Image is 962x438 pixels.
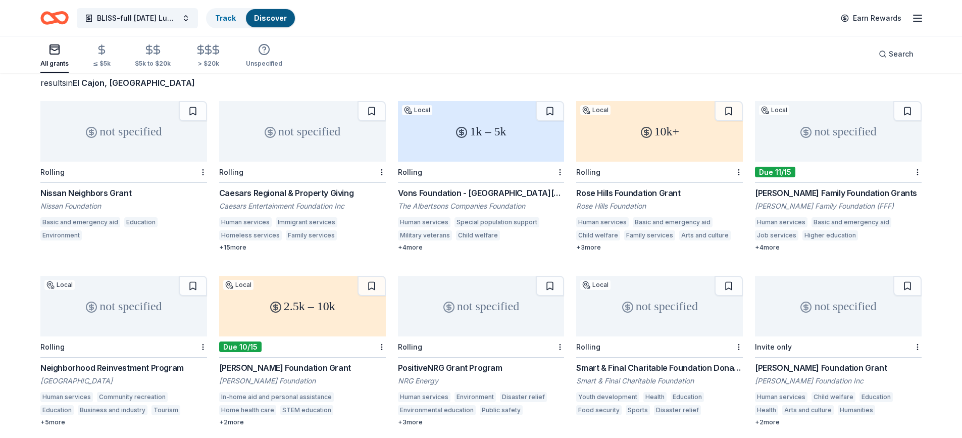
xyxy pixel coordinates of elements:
a: 2.5k – 10kLocalDue 10/15[PERSON_NAME] Foundation Grant[PERSON_NAME] FoundationIn-home aid and per... [219,276,386,426]
div: Family services [286,230,337,240]
div: [PERSON_NAME] Family Foundation Grants [755,187,922,199]
div: [PERSON_NAME] Foundation Grant [755,362,922,374]
div: + 3 more [576,244,743,252]
div: Child welfare [576,230,620,240]
div: Smart & Final Charitable Foundation Donations [576,362,743,374]
div: [PERSON_NAME] Family Foundation (FFF) [755,201,922,211]
div: Human services [755,217,807,227]
div: Business and industry [78,405,147,415]
div: PositiveNRG Grant Program [398,362,565,374]
div: Health [643,392,667,402]
div: Rolling [398,343,422,351]
span: in [66,78,195,88]
div: Nissan Foundation [40,201,207,211]
button: Unspecified [246,39,282,73]
a: Discover [254,14,287,22]
div: + 3 more [398,418,565,426]
div: Vons Foundation - [GEOGRAPHIC_DATA][US_STATE] [398,187,565,199]
div: Rolling [40,168,65,176]
button: ≤ $5k [93,40,111,73]
div: not specified [398,276,565,336]
div: Education [859,392,893,402]
div: Caesars Regional & Property Giving [219,187,386,199]
div: Rolling [398,168,422,176]
div: Environmental education [398,405,476,415]
div: Arts and culture [679,230,731,240]
div: not specified [755,101,922,162]
div: Due 10/15 [219,342,262,352]
div: Due 11/15 [755,167,795,177]
div: Public safety [480,405,523,415]
div: Local [759,105,789,115]
div: not specified [40,276,207,336]
div: Arts and culture [782,405,834,415]
div: Human services [755,392,807,402]
button: $5k to $20k [135,40,171,73]
button: Search [871,44,922,64]
div: Higher education [802,230,858,240]
div: Human services [398,392,450,402]
div: Invite only [755,343,792,351]
div: Environment [454,392,496,402]
div: Local [44,280,75,290]
div: Education [671,392,704,402]
div: Health [755,405,778,415]
div: Homeless services [219,230,282,240]
button: BLISS-full [DATE] Luncheon [77,8,198,28]
div: Family services [624,230,675,240]
div: ≤ $5k [93,60,111,68]
div: Community recreation [97,392,168,402]
a: not specifiedRollingNissan Neighbors GrantNissan FoundationBasic and emergency aidEducationEnviro... [40,101,207,244]
div: + 2 more [219,418,386,426]
div: not specified [40,101,207,162]
div: Human services [219,217,272,227]
span: Search [889,48,914,60]
a: not specifiedLocalRollingNeighborhood Reinvestment Program[GEOGRAPHIC_DATA]Human servicesCommunit... [40,276,207,426]
div: Child welfare [812,392,855,402]
a: Earn Rewards [835,9,907,27]
div: 2.5k – 10k [219,276,386,336]
div: Sports [626,405,650,415]
div: not specified [219,101,386,162]
div: Rolling [219,168,243,176]
div: + 15 more [219,244,386,252]
div: not specified [755,276,922,336]
div: Rolling [576,343,600,351]
a: not specifiedLocalDue 11/15[PERSON_NAME] Family Foundation Grants[PERSON_NAME] Family Foundation ... [755,101,922,252]
div: > $20k [195,60,222,68]
div: Basic and emergency aid [812,217,891,227]
div: + 5 more [40,418,207,426]
div: Local [580,280,611,290]
a: not specifiedRollingCaesars Regional & Property GivingCaesars Entertainment Foundation IncHuman s... [219,101,386,252]
div: Local [223,280,254,290]
div: Human services [576,217,629,227]
div: Education [124,217,158,227]
div: Human services [40,392,93,402]
div: Basic and emergency aid [633,217,713,227]
span: El Cajon, [GEOGRAPHIC_DATA] [73,78,195,88]
div: NRG Energy [398,376,565,386]
div: Environment [40,230,82,240]
a: not specifiedLocalRollingSmart & Final Charitable Foundation DonationsSmart & Final Charitable Fo... [576,276,743,418]
button: All grants [40,39,69,73]
div: Neighborhood Reinvestment Program [40,362,207,374]
div: [PERSON_NAME] Foundation Inc [755,376,922,386]
div: not specified [576,276,743,336]
div: Rose Hills Foundation [576,201,743,211]
div: results [40,77,207,89]
div: Human services [398,217,450,227]
div: [PERSON_NAME] Foundation [219,376,386,386]
div: Special population support [454,217,539,227]
div: Youth development [576,392,639,402]
div: 1k – 5k [398,101,565,162]
div: + 4 more [755,244,922,252]
a: Home [40,6,69,30]
div: Tourism [151,405,180,415]
div: Disaster relief [500,392,547,402]
div: Child welfare [456,230,500,240]
div: Caesars Entertainment Foundation Inc [219,201,386,211]
div: Rolling [576,168,600,176]
div: Nissan Neighbors Grant [40,187,207,199]
div: Rose Hills Foundation Grant [576,187,743,199]
a: not specifiedRollingPositiveNRG Grant ProgramNRG EnergyHuman servicesEnvironmentDisaster reliefEn... [398,276,565,426]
